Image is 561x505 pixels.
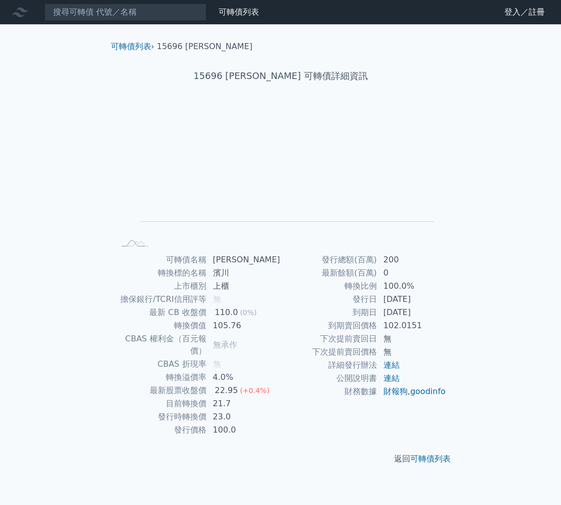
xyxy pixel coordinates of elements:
[115,358,207,371] td: CBAS 折現率
[115,306,207,319] td: 最新 CB 收盤價
[207,280,281,293] td: 上櫃
[240,308,256,317] span: (0%)
[281,253,377,266] td: 發行總額(百萬)
[157,41,252,53] li: 15696 [PERSON_NAME]
[281,306,377,319] td: 到期日
[377,385,447,398] td: ,
[383,360,400,370] a: 連結
[213,306,240,319] div: 110.0
[115,410,207,423] td: 發行時轉換價
[496,4,553,20] a: 登入／註冊
[115,397,207,410] td: 目前轉換價
[281,385,377,398] td: 財務數據
[281,280,377,293] td: 轉換比例
[111,42,151,51] a: 可轉債列表
[377,332,447,345] td: 無
[213,384,240,397] div: 22.95
[377,306,447,319] td: [DATE]
[115,319,207,332] td: 轉換價值
[115,253,207,266] td: 可轉債名稱
[213,359,221,369] span: 無
[213,294,221,304] span: 無
[281,345,377,359] td: 下次提前賣回價格
[45,4,206,21] input: 搜尋可轉債 代號／名稱
[115,280,207,293] td: 上市櫃別
[377,266,447,280] td: 0
[281,293,377,306] td: 發行日
[281,372,377,385] td: 公開說明書
[115,371,207,384] td: 轉換溢價率
[207,253,281,266] td: [PERSON_NAME]
[207,371,281,384] td: 4.0%
[377,280,447,293] td: 100.0%
[377,345,447,359] td: 無
[410,454,451,463] a: 可轉債列表
[383,373,400,383] a: 連結
[115,266,207,280] td: 轉換標的名稱
[131,115,435,236] g: Chart
[115,423,207,437] td: 發行價格
[111,41,154,53] li: ›
[219,7,259,17] a: 可轉債列表
[103,453,459,465] p: 返回
[383,386,408,396] a: 財報狗
[377,293,447,306] td: [DATE]
[240,386,269,395] span: (+0.4%)
[213,340,237,349] span: 無承作
[103,69,459,83] h1: 15696 [PERSON_NAME] 可轉債詳細資訊
[207,410,281,423] td: 23.0
[281,359,377,372] td: 詳細發行辦法
[207,423,281,437] td: 100.0
[410,386,446,396] a: goodinfo
[115,384,207,397] td: 最新股票收盤價
[377,319,447,332] td: 102.0151
[281,266,377,280] td: 最新餘額(百萬)
[207,319,281,332] td: 105.76
[207,397,281,410] td: 21.7
[115,293,207,306] td: 擔保銀行/TCRI信用評等
[115,332,207,358] td: CBAS 權利金（百元報價）
[207,266,281,280] td: 濱川
[281,332,377,345] td: 下次提前賣回日
[281,319,377,332] td: 到期賣回價格
[377,253,447,266] td: 200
